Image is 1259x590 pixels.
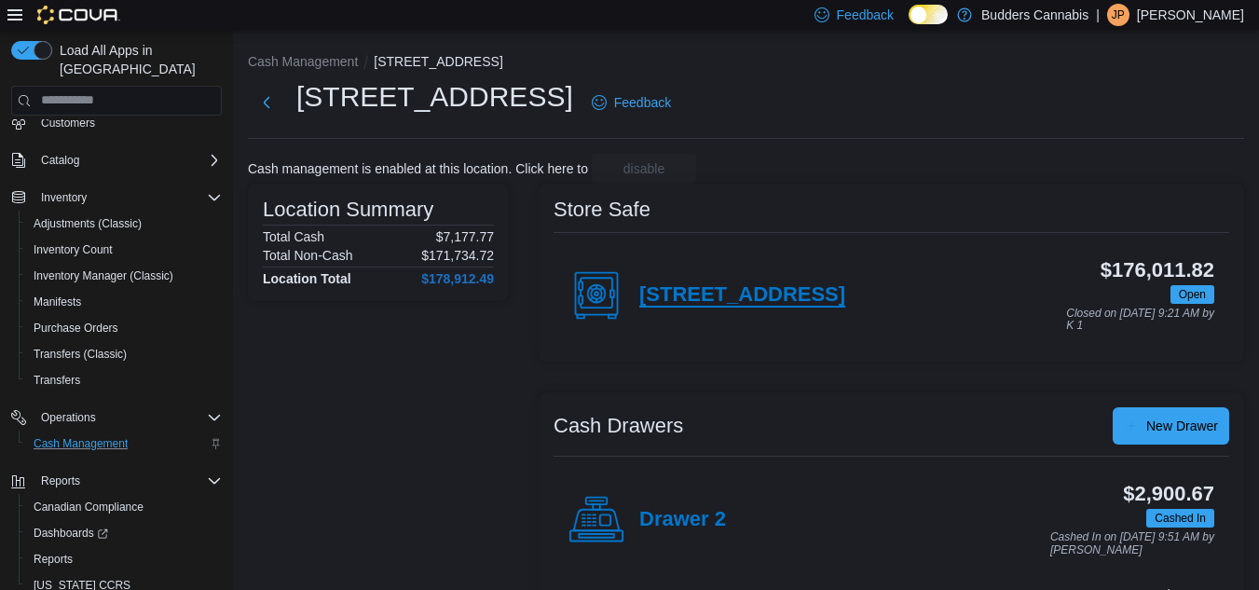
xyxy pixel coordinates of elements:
[1101,259,1214,281] h3: $176,011.82
[1170,285,1214,304] span: Open
[421,248,494,263] p: $171,734.72
[34,186,222,209] span: Inventory
[248,52,1244,75] nav: An example of EuiBreadcrumbs
[26,496,222,518] span: Canadian Compliance
[26,369,222,391] span: Transfers
[19,431,229,457] button: Cash Management
[34,295,81,309] span: Manifests
[837,6,894,24] span: Feedback
[26,522,116,544] a: Dashboards
[1137,4,1244,26] p: [PERSON_NAME]
[34,242,113,257] span: Inventory Count
[1155,510,1206,527] span: Cashed In
[421,271,494,286] h4: $178,912.49
[263,229,324,244] h6: Total Cash
[19,546,229,572] button: Reports
[34,406,222,429] span: Operations
[19,263,229,289] button: Inventory Manager (Classic)
[1096,4,1100,26] p: |
[614,93,671,112] span: Feedback
[4,185,229,211] button: Inventory
[248,54,358,69] button: Cash Management
[4,147,229,173] button: Catalog
[26,369,88,391] a: Transfers
[623,159,664,178] span: disable
[639,283,845,308] h4: [STREET_ADDRESS]
[26,317,126,339] a: Purchase Orders
[26,213,222,235] span: Adjustments (Classic)
[26,291,222,313] span: Manifests
[34,268,173,283] span: Inventory Manager (Classic)
[639,508,726,532] h4: Drawer 2
[19,315,229,341] button: Purchase Orders
[26,265,181,287] a: Inventory Manager (Classic)
[34,470,88,492] button: Reports
[1050,531,1214,556] p: Cashed In on [DATE] 9:51 AM by [PERSON_NAME]
[4,468,229,494] button: Reports
[26,432,135,455] a: Cash Management
[34,526,108,541] span: Dashboards
[34,321,118,336] span: Purchase Orders
[1146,417,1218,435] span: New Drawer
[34,406,103,429] button: Operations
[41,473,80,488] span: Reports
[34,470,222,492] span: Reports
[34,347,127,362] span: Transfers (Classic)
[34,149,87,172] button: Catalog
[26,239,222,261] span: Inventory Count
[1146,509,1214,528] span: Cashed In
[26,432,222,455] span: Cash Management
[34,373,80,388] span: Transfers
[296,78,573,116] h1: [STREET_ADDRESS]
[26,548,222,570] span: Reports
[592,154,696,184] button: disable
[26,317,222,339] span: Purchase Orders
[19,211,229,237] button: Adjustments (Classic)
[41,410,96,425] span: Operations
[34,112,103,134] a: Customers
[374,54,502,69] button: [STREET_ADDRESS]
[4,109,229,136] button: Customers
[554,415,683,437] h3: Cash Drawers
[19,237,229,263] button: Inventory Count
[34,186,94,209] button: Inventory
[1112,4,1125,26] span: JP
[34,552,73,567] span: Reports
[248,84,285,121] button: Next
[4,405,229,431] button: Operations
[26,291,89,313] a: Manifests
[19,520,229,546] a: Dashboards
[41,190,87,205] span: Inventory
[26,343,134,365] a: Transfers (Classic)
[263,248,353,263] h6: Total Non-Cash
[263,271,351,286] h4: Location Total
[34,500,144,515] span: Canadian Compliance
[41,153,79,168] span: Catalog
[1107,4,1129,26] div: Jessica Patterson
[37,6,120,24] img: Cova
[26,496,151,518] a: Canadian Compliance
[1179,286,1206,303] span: Open
[34,436,128,451] span: Cash Management
[41,116,95,130] span: Customers
[26,343,222,365] span: Transfers (Classic)
[584,84,678,121] a: Feedback
[909,24,910,25] span: Dark Mode
[26,265,222,287] span: Inventory Manager (Classic)
[1123,483,1214,505] h3: $2,900.67
[19,341,229,367] button: Transfers (Classic)
[1113,407,1229,445] button: New Drawer
[263,199,433,221] h3: Location Summary
[909,5,948,24] input: Dark Mode
[26,548,80,570] a: Reports
[19,289,229,315] button: Manifests
[26,522,222,544] span: Dashboards
[436,229,494,244] p: $7,177.77
[52,41,222,78] span: Load All Apps in [GEOGRAPHIC_DATA]
[554,199,650,221] h3: Store Safe
[1066,308,1214,333] p: Closed on [DATE] 9:21 AM by K 1
[34,149,222,172] span: Catalog
[248,161,588,176] p: Cash management is enabled at this location. Click here to
[19,494,229,520] button: Canadian Compliance
[34,111,222,134] span: Customers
